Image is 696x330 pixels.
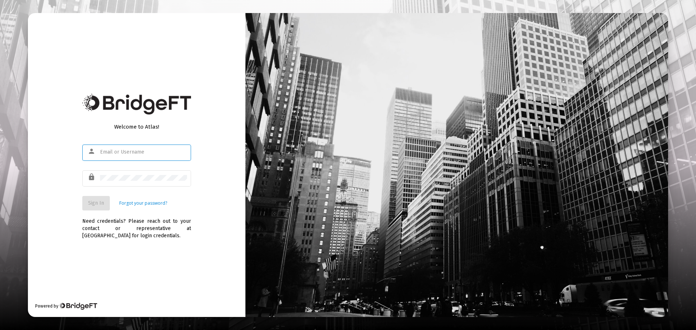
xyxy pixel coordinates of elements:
div: Welcome to Atlas! [82,123,191,130]
img: Bridge Financial Technology Logo [59,302,97,310]
img: Bridge Financial Technology Logo [82,94,191,114]
button: Sign In [82,196,110,210]
input: Email or Username [100,149,187,155]
div: Need credentials? Please reach out to your contact or representative at [GEOGRAPHIC_DATA] for log... [82,210,191,239]
div: Powered by [35,302,97,310]
mat-icon: lock [88,173,96,181]
mat-icon: person [88,147,96,156]
span: Sign In [88,200,104,206]
a: Forgot your password? [119,200,167,207]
